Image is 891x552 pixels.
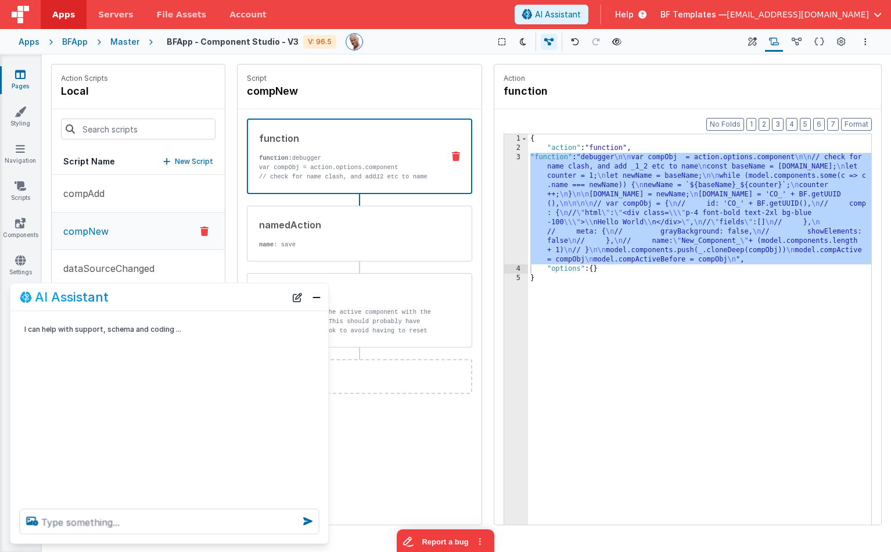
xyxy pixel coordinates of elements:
[259,307,434,372] p: //Update the active component with the newly created one. This should probably have it's own util...
[727,9,869,20] span: [EMAIL_ADDRESS][DOMAIN_NAME]
[660,9,727,20] span: BF Templates —
[62,36,88,48] div: BFApp
[813,118,825,131] button: 6
[52,175,225,213] button: compAdd
[259,131,434,145] div: function
[259,218,434,232] div: namedAction
[289,289,306,305] button: New Chat
[827,118,839,131] button: 7
[746,118,756,131] button: 1
[660,9,882,20] button: BF Templates — [EMAIL_ADDRESS][DOMAIN_NAME]
[504,274,528,283] div: 5
[504,144,528,153] div: 2
[786,118,797,131] button: 4
[535,9,581,20] span: AI Assistant
[376,173,380,180] em: 1
[63,156,115,167] h5: Script Name
[346,34,362,50] img: 11ac31fe5dc3d0eff3fbbbf7b26fa6e1
[52,213,225,250] button: compNew
[504,74,872,83] p: Action
[56,187,105,200] p: compAdd
[841,118,872,131] button: Format
[504,153,528,264] div: 3
[61,83,108,99] h4: local
[35,290,109,304] h2: AI Assistant
[303,35,336,49] div: V: 96.5
[615,9,634,20] span: Help
[24,323,285,335] p: I can help with support, schema and coding ...
[19,36,39,48] div: Apps
[759,118,770,131] button: 2
[259,155,292,162] strong: function:
[167,37,299,46] h4: BFApp - Component Studio - V3
[504,264,528,274] div: 4
[247,359,472,394] button: Add action
[259,240,434,249] p: : save
[163,156,213,167] button: New Script
[772,118,784,131] button: 3
[56,224,109,238] p: compNew
[515,5,588,24] button: AI Assistant
[309,289,324,305] button: Close
[706,118,744,131] button: No Folds
[247,74,472,83] p: Script
[52,250,225,288] button: dataSourceChanged
[858,35,872,49] button: Options
[98,9,133,20] span: Servers
[61,119,215,139] input: Search scripts
[259,153,434,163] p: debugger
[259,285,434,299] div: function
[259,172,434,200] p: // check for name clash, and add 2 etc to name const baseName = [DOMAIN_NAME]; let counter = 1; l...
[259,163,434,172] p: var compObj = action.options.component
[175,156,213,167] p: New Script
[157,9,207,20] span: File Assets
[56,261,155,275] p: dataSourceChanged
[247,83,421,99] h4: compNew
[504,83,678,99] h4: function
[61,74,108,83] p: Action Scripts
[259,241,274,248] strong: name
[504,134,528,144] div: 1
[110,36,139,48] div: Master
[800,118,811,131] button: 5
[52,9,75,20] span: Apps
